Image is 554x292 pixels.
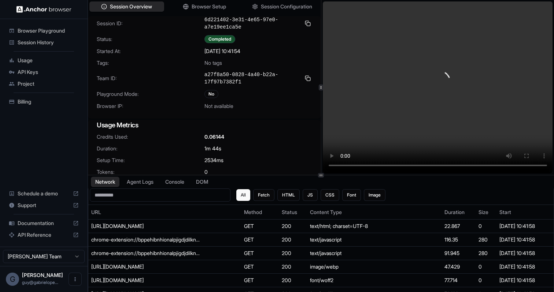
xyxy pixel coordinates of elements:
[6,96,82,108] div: Billing
[442,220,476,233] td: 22.867
[204,48,240,55] span: [DATE] 10:41:54
[476,274,496,287] td: 0
[204,145,221,152] span: 1m 44s
[18,68,79,76] span: API Keys
[18,202,70,209] span: Support
[442,260,476,274] td: 47.429
[192,3,226,10] span: Browser Setup
[6,55,82,66] div: Usage
[496,220,554,233] td: [DATE] 10:41:58
[6,199,82,211] div: Support
[476,233,496,247] td: 280
[241,274,279,287] td: GET
[6,37,82,48] div: Session History
[110,3,152,10] span: Session Overview
[236,189,250,201] button: All
[307,260,442,274] td: image/webp
[241,220,279,233] td: GET
[279,220,307,233] td: 200
[303,189,318,201] button: JS
[97,48,204,55] span: Started At:
[91,263,201,270] div: https://www.google.com/images/searchbox/desktop_searchbox_sprites318_hr.webp
[277,189,300,201] button: HTML
[18,80,79,87] span: Project
[479,209,494,216] div: Size
[97,145,204,152] span: Duration:
[499,209,551,216] div: Start
[22,272,63,278] span: Guy Reiffers
[310,209,439,216] div: Content Type
[244,209,276,216] div: Method
[442,247,476,260] td: 91.945
[321,189,339,201] button: CSS
[122,177,158,187] button: Agent Logs
[6,229,82,241] div: API Reference
[18,190,70,197] span: Schedule a demo
[476,247,496,260] td: 280
[204,71,300,86] span: a27f8a50-0828-4a40-b22a-17f97b7382f1
[91,209,238,216] div: URL
[204,133,224,141] span: 0.06144
[22,280,58,285] span: guy@gabrieloperator.com
[18,231,70,239] span: API Reference
[91,236,201,243] div: chrome-extension://bppehibnhionalpjigdjdilknbljaeai/inject.js
[253,189,274,201] button: Fetch
[6,25,82,37] div: Browser Playground
[18,220,70,227] span: Documentation
[18,57,79,64] span: Usage
[442,233,476,247] td: 116.35
[364,189,385,201] button: Image
[496,260,554,274] td: [DATE] 10:41:58
[307,233,442,247] td: text/javascript
[97,157,204,164] span: Setup Time:
[307,274,442,287] td: font/woff2
[69,273,82,286] button: Open menu
[496,247,554,260] td: [DATE] 10:41:58
[97,120,312,130] h3: Usage Metrics
[496,233,554,247] td: [DATE] 10:41:58
[6,188,82,199] div: Schedule a demo
[279,260,307,274] td: 200
[97,35,204,43] span: Status:
[279,247,307,260] td: 200
[97,133,204,141] span: Credits Used:
[6,273,19,286] div: G
[18,98,79,105] span: Billing
[97,168,204,176] span: Tokens:
[444,209,473,216] div: Duration
[91,177,119,187] button: Network
[476,220,496,233] td: 0
[6,217,82,229] div: Documentation
[279,274,307,287] td: 200
[204,157,224,164] span: 2534 ms
[18,39,79,46] span: Session History
[192,177,213,187] button: DOM
[261,3,312,10] span: Session Configuration
[204,59,222,67] span: No tags
[307,220,442,233] td: text/html; charset=UTF-8
[282,209,304,216] div: Status
[204,168,208,176] span: 0
[204,90,218,98] div: No
[342,189,361,201] button: Font
[91,277,201,284] div: https://fonts.gstatic.com/s/roboto/v18/KFOmCnqEu92Fr1Mu4mxKKTU1Kg.woff2
[91,250,201,257] div: chrome-extension://bppehibnhionalpjigdjdilknbljaeai/inject.js
[6,66,82,78] div: API Keys
[241,260,279,274] td: GET
[97,90,204,98] span: Playground Mode:
[97,75,204,82] span: Team ID:
[241,247,279,260] td: GET
[6,78,82,90] div: Project
[97,20,204,27] span: Session ID:
[204,16,300,31] span: 6d221402-3e31-4e65-97e0-a7e19ee1ca5e
[496,274,554,287] td: [DATE] 10:41:58
[97,102,204,110] span: Browser IP:
[18,27,79,34] span: Browser Playground
[204,102,233,110] span: Not available
[476,260,496,274] td: 0
[97,59,204,67] span: Tags:
[241,233,279,247] td: GET
[16,6,71,13] img: Anchor Logo
[279,233,307,247] td: 200
[161,177,189,187] button: Console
